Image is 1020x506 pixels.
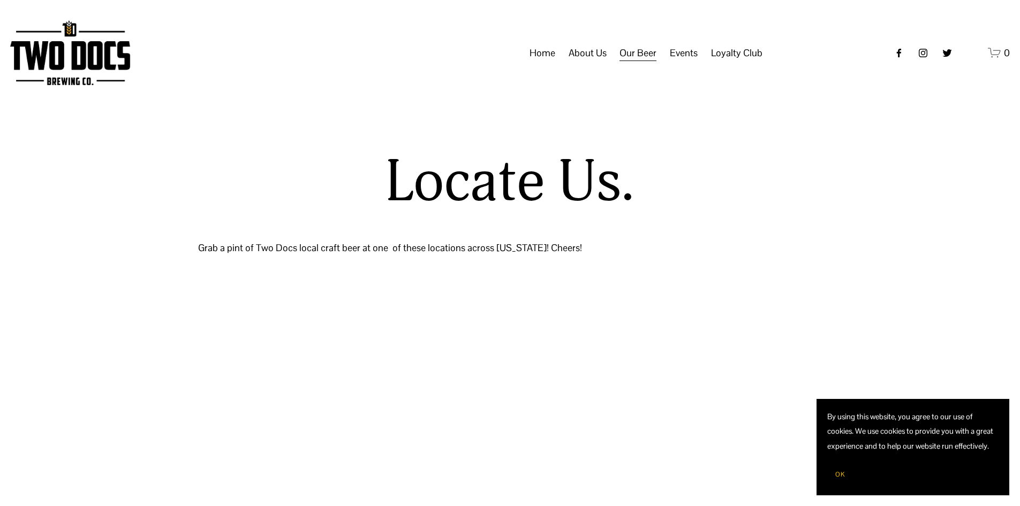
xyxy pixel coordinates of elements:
[569,44,607,62] span: About Us
[10,20,130,85] img: Two Docs Brewing Co.
[711,43,762,63] a: folder dropdown
[670,44,698,62] span: Events
[894,48,904,58] a: Facebook
[827,464,853,485] button: OK
[817,399,1009,495] section: Cookie banner
[942,48,953,58] a: twitter-unauth
[619,44,656,62] span: Our Beer
[988,46,1010,59] a: 0 items in cart
[827,410,999,454] p: By using this website, you agree to our use of cookies. We use cookies to provide you with a grea...
[711,44,762,62] span: Loyalty Club
[918,48,928,58] a: instagram-unauth
[569,43,607,63] a: folder dropdown
[530,43,555,63] a: Home
[619,43,656,63] a: folder dropdown
[835,470,845,479] span: OK
[293,150,728,215] h1: Locate Us.
[1004,47,1010,59] span: 0
[670,43,698,63] a: folder dropdown
[198,239,822,257] p: Grab a pint of Two Docs local craft beer at one of these locations across [US_STATE]! Cheers!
